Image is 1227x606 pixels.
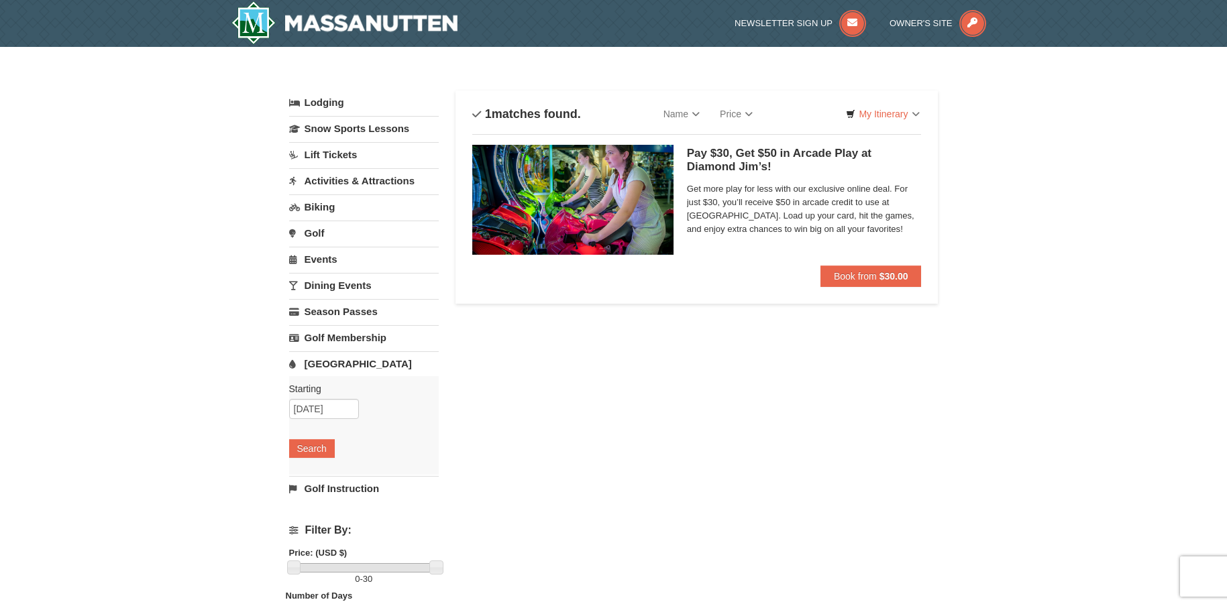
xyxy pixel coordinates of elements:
[820,265,922,287] button: Book from $30.00
[289,439,335,458] button: Search
[289,168,439,193] a: Activities & Attractions
[289,90,439,115] a: Lodging
[735,18,833,28] span: Newsletter Sign Up
[289,116,439,141] a: Snow Sports Lessons
[231,1,458,44] img: Massanutten Resort Logo
[472,145,674,255] img: 6619917-1621-4efc4b47.jpg
[289,194,439,219] a: Biking
[289,548,348,558] strong: Price: (USD $)
[231,1,458,44] a: Massanutten Resort
[653,101,710,127] a: Name
[485,107,492,121] span: 1
[289,221,439,245] a: Golf
[289,476,439,501] a: Golf Instruction
[289,142,439,167] a: Lift Tickets
[879,271,908,282] strong: $30.00
[735,18,866,28] a: Newsletter Sign Up
[472,107,581,121] h4: matches found.
[710,101,763,127] a: Price
[289,299,439,324] a: Season Passes
[286,591,353,601] strong: Number of Days
[890,18,986,28] a: Owner's Site
[890,18,953,28] span: Owner's Site
[355,574,360,584] span: 0
[289,325,439,350] a: Golf Membership
[289,382,429,396] label: Starting
[687,182,922,236] span: Get more play for less with our exclusive online deal. For just $30, you’ll receive $50 in arcade...
[834,271,877,282] span: Book from
[289,273,439,298] a: Dining Events
[289,572,439,586] label: -
[687,147,922,174] h5: Pay $30, Get $50 in Arcade Play at Diamond Jim’s!
[289,247,439,271] a: Events
[837,104,928,124] a: My Itinerary
[289,524,439,536] h4: Filter By:
[289,351,439,376] a: [GEOGRAPHIC_DATA]
[363,574,372,584] span: 30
